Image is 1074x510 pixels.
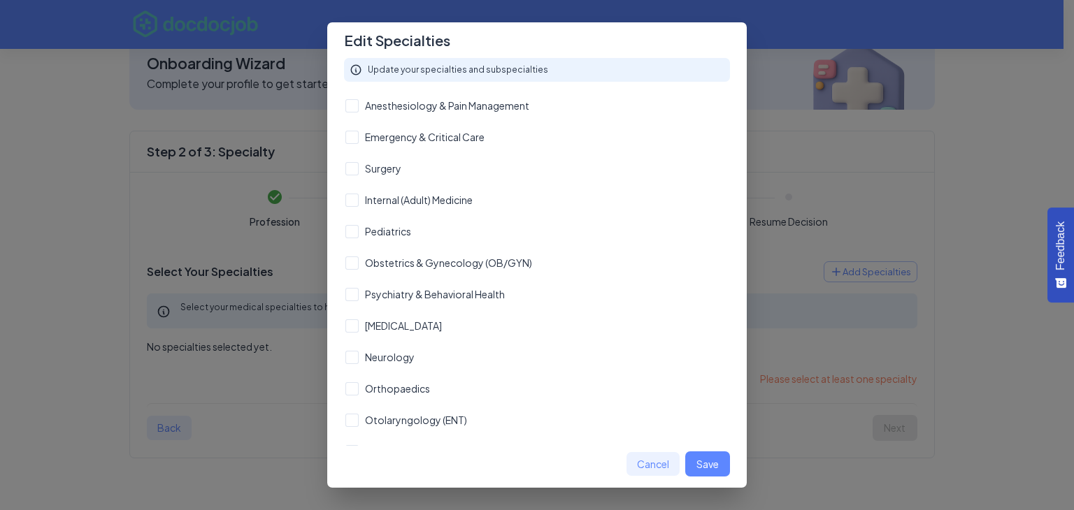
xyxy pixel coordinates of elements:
span: Otolaryngology (ENT) [365,413,467,428]
span: Psychiatry & Behavioral Health [365,287,505,302]
span: Feedback [1054,221,1067,270]
span: Emergency & Critical Care [365,130,485,145]
span: [MEDICAL_DATA] [365,319,442,333]
span: Neurology [365,350,415,365]
h2: Edit Specialties [327,22,747,58]
span: Pediatrics [365,224,411,239]
span: Obstetrics & Gynecology (OB/GYN) [365,256,532,270]
p: Update your specialties and subspecialties [368,64,548,75]
span: Internal (Adult) Medicine [365,193,473,207]
span: Anesthesiology & Pain Management [365,99,529,113]
button: Save [685,451,730,477]
span: Ophthalmology [365,444,440,459]
span: Orthopaedics [365,381,430,396]
button: Feedback - Show survey [1047,207,1074,303]
button: Cancel [626,452,680,476]
span: Surgery [365,161,401,176]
